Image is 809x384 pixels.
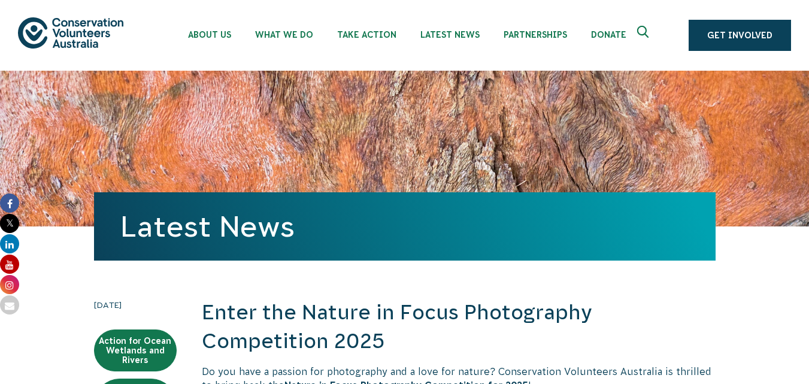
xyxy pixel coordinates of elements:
[591,30,626,40] span: Donate
[255,30,313,40] span: What We Do
[630,21,659,50] button: Expand search box Close search box
[420,30,480,40] span: Latest News
[18,17,123,48] img: logo.svg
[120,210,295,243] a: Latest News
[637,26,652,45] span: Expand search box
[94,329,177,371] a: Action for Ocean Wetlands and Rivers
[504,30,567,40] span: Partnerships
[94,298,177,312] time: [DATE]
[689,20,791,51] a: Get Involved
[188,30,231,40] span: About Us
[337,30,396,40] span: Take Action
[202,298,716,355] h2: Enter the Nature in Focus Photography Competition 2025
